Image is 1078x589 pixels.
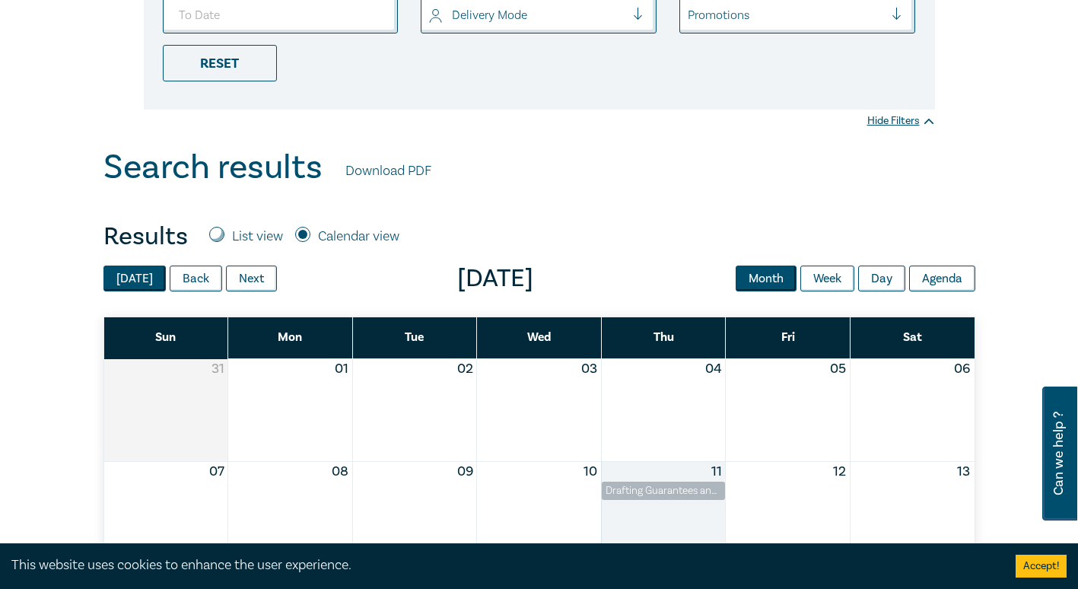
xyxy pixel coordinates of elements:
[711,462,722,482] button: 11
[209,462,224,482] button: 07
[211,359,224,379] button: 31
[954,359,970,379] button: 06
[800,266,854,291] button: Week
[103,148,323,187] h1: Search results
[581,359,597,379] button: 03
[226,266,277,291] button: Next
[833,462,846,482] button: 12
[781,330,795,345] span: Fri
[457,359,473,379] button: 02
[232,227,283,247] label: List view
[858,266,905,291] button: Day
[653,330,674,345] span: Thu
[527,330,551,345] span: Wed
[103,221,188,252] h4: Results
[345,161,431,181] a: Download PDF
[830,359,846,379] button: 05
[103,266,166,291] button: [DATE]
[867,113,935,129] div: Hide Filters
[429,7,432,24] input: select
[163,45,277,81] div: Reset
[170,266,222,291] button: Back
[688,7,691,24] input: select
[318,227,399,247] label: Calendar view
[155,330,176,345] span: Sun
[1051,396,1066,511] span: Can we help ?
[1016,555,1067,578] button: Accept cookies
[277,263,714,294] span: [DATE]
[278,330,302,345] span: Mon
[584,462,597,482] button: 10
[332,462,348,482] button: 08
[903,330,922,345] span: Sat
[405,330,424,345] span: Tue
[909,266,975,291] button: Agenda
[705,359,722,379] button: 04
[11,556,993,575] div: This website uses cookies to enhance the user experience.
[736,266,797,291] button: Month
[335,359,348,379] button: 01
[957,462,970,482] button: 13
[457,462,473,482] button: 09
